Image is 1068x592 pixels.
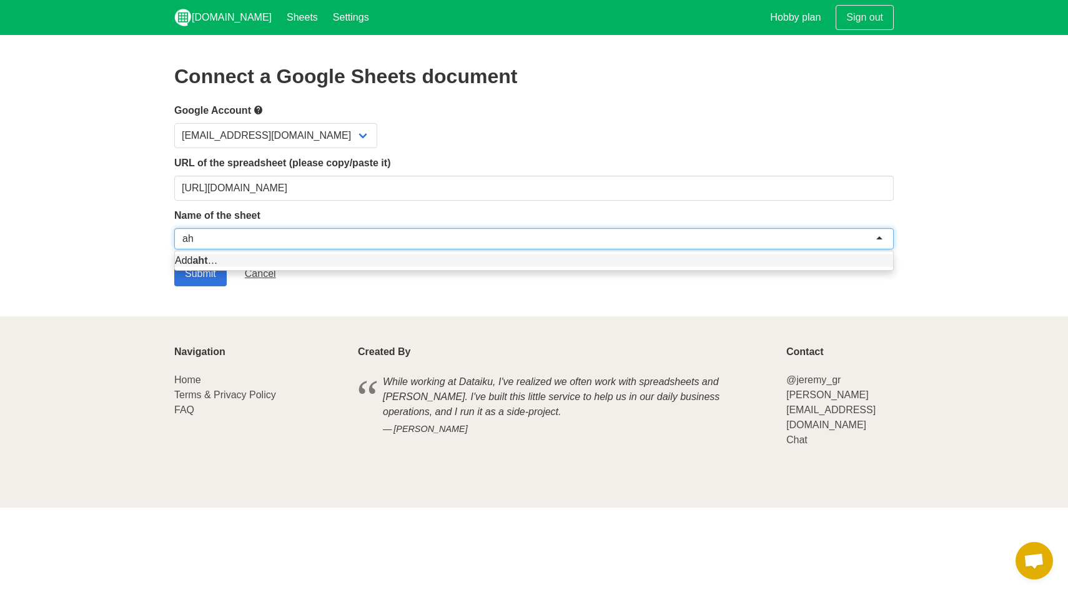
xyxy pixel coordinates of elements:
input: Should start with https://docs.google.com/spreadsheets/d/ [174,176,894,201]
p: Created By [358,346,771,358]
cite: [PERSON_NAME] [383,423,746,436]
a: Home [174,374,201,385]
a: @jeremy_gr [786,374,841,385]
a: Chat [786,434,808,445]
a: Terms & Privacy Policy [174,389,276,400]
label: URL of the spreadsheet (please copy/paste it) [174,156,894,171]
a: FAQ [174,404,194,415]
div: Add … [175,254,893,267]
a: Cancel [234,261,287,286]
p: Navigation [174,346,343,358]
input: Submit [174,261,227,286]
img: logo_v2_white.png [174,9,192,26]
label: Name of the sheet [174,208,894,223]
strong: aht [192,255,207,266]
p: Contact [786,346,894,358]
blockquote: While working at Dataiku, I've realized we often work with spreadsheets and [PERSON_NAME]. I've b... [358,373,771,438]
label: Google Account [174,103,894,118]
a: [PERSON_NAME][EMAIL_ADDRESS][DOMAIN_NAME] [786,389,876,430]
a: Open chat [1016,542,1053,579]
a: Sign out [836,5,894,30]
h2: Connect a Google Sheets document [174,65,894,88]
